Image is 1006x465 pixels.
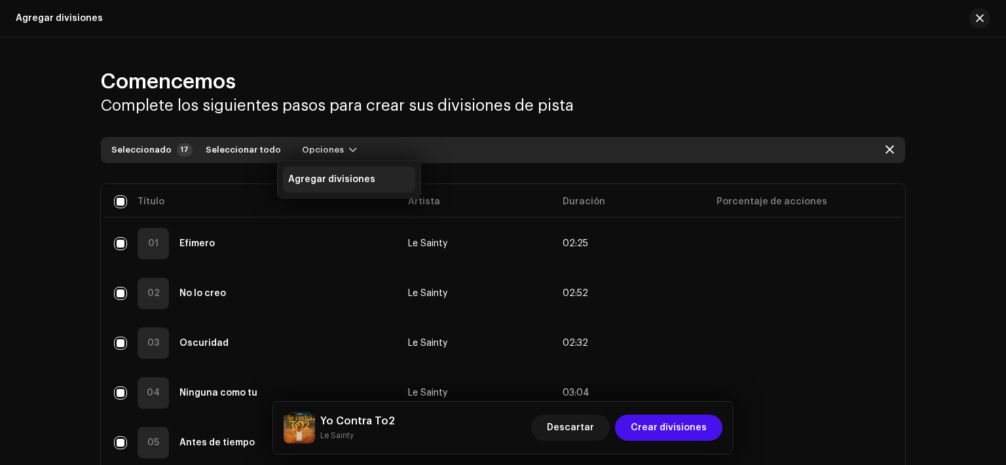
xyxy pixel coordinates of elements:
[302,137,344,163] span: Opciones
[179,388,257,398] strong: Ninguna como tu
[615,415,722,441] button: Crear divisiones
[288,174,375,185] span: Agregar divisiones
[631,415,707,441] span: Crear divisiones
[408,239,447,248] span: Le Sainty
[179,438,255,447] strong: Antes de tiempo
[531,415,610,441] button: Descartar
[206,137,281,163] span: Seleccionar todo
[563,239,588,248] span: 145
[179,289,226,298] strong: No lo creo
[284,412,315,443] img: 894d096b-aa35-42c2-9cef-eb9549e1d4a1
[101,69,905,95] h2: Comencemos
[547,415,594,441] span: Descartar
[179,339,229,348] strong: Oscuridad
[320,429,395,442] small: Yo Contra To2
[563,339,588,348] span: 152
[563,289,588,298] span: 172
[408,339,447,348] span: Le Sainty
[198,139,286,160] button: Seleccionar todo
[408,388,447,398] span: Le Sainty
[408,289,447,298] span: Le Sainty
[101,95,905,116] h3: Complete los siguientes pasos para crear sus divisiones de pista
[291,139,367,160] button: Opciones
[320,413,395,429] h5: Yo Contra To2
[563,388,589,398] span: 184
